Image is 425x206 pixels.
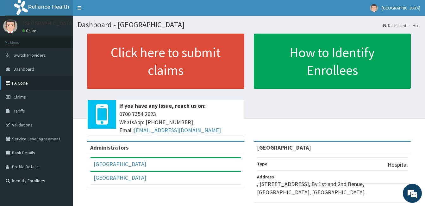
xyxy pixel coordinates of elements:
[257,174,274,180] b: Address
[22,21,74,26] p: [GEOGRAPHIC_DATA]
[388,161,408,169] p: Hospital
[134,126,221,134] a: [EMAIL_ADDRESS][DOMAIN_NAME]
[94,160,146,168] a: [GEOGRAPHIC_DATA]
[257,180,408,196] p: , [STREET_ADDRESS], By 1st and 2nd Benue, [GEOGRAPHIC_DATA], [GEOGRAPHIC_DATA].
[94,174,146,181] a: [GEOGRAPHIC_DATA]
[14,108,25,114] span: Tariffs
[382,5,420,11] span: [GEOGRAPHIC_DATA]
[14,94,26,100] span: Claims
[3,19,17,33] img: User Image
[90,144,128,151] b: Administrators
[383,23,406,28] a: Dashboard
[87,34,244,89] a: Click here to submit claims
[370,4,378,12] img: User Image
[14,52,46,58] span: Switch Providers
[257,161,267,167] b: Type
[407,23,420,28] li: Here
[14,66,34,72] span: Dashboard
[119,110,241,134] span: 0700 7354 2623 WhatsApp: [PHONE_NUMBER] Email:
[119,102,206,109] b: If you have any issue, reach us on:
[78,21,420,29] h1: Dashboard - [GEOGRAPHIC_DATA]
[22,29,37,33] a: Online
[254,34,411,89] a: How to Identify Enrollees
[257,144,311,151] strong: [GEOGRAPHIC_DATA]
